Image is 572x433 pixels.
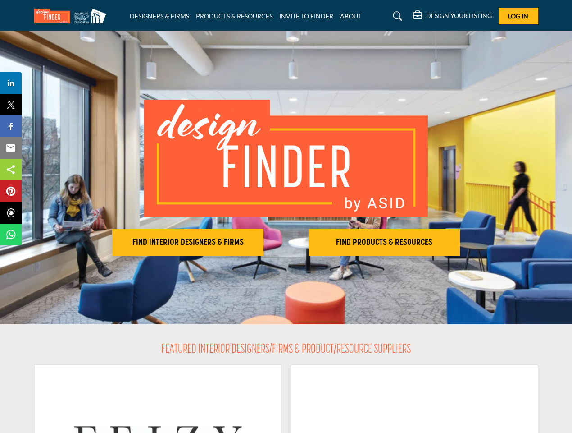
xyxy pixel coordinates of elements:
button: FIND PRODUCTS & RESOURCES [309,229,460,256]
div: DESIGN YOUR LISTING [413,11,492,22]
a: INVITE TO FINDER [279,12,333,20]
h5: DESIGN YOUR LISTING [426,12,492,20]
a: Search [384,9,408,23]
a: DESIGNERS & FIRMS [130,12,189,20]
h2: FIND INTERIOR DESIGNERS & FIRMS [115,237,261,248]
a: PRODUCTS & RESOURCES [196,12,272,20]
h2: FEATURED INTERIOR DESIGNERS/FIRMS & PRODUCT/RESOURCE SUPPLIERS [161,342,411,358]
a: ABOUT [340,12,362,20]
h2: FIND PRODUCTS & RESOURCES [311,237,457,248]
button: FIND INTERIOR DESIGNERS & FIRMS [112,229,263,256]
button: Log In [499,8,538,24]
span: Log In [508,12,528,20]
img: image [144,100,428,217]
img: Site Logo [34,9,111,23]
